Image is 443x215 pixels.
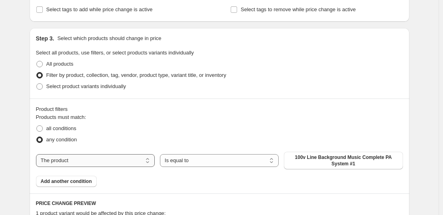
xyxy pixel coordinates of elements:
span: Products must match: [36,114,86,120]
h6: PRICE CHANGE PREVIEW [36,200,403,207]
span: Select tags to add while price change is active [46,6,153,12]
span: All products [46,61,74,67]
span: any condition [46,137,77,143]
span: Select product variants individually [46,83,126,89]
button: 100v Line Background Music Complete PA System #1 [284,152,403,169]
span: Filter by product, collection, tag, vendor, product type, variant title, or inventory [46,72,226,78]
span: Add another condition [41,178,92,185]
p: Select which products should change in price [57,34,161,42]
button: Add another condition [36,176,97,187]
span: Select tags to remove while price change is active [241,6,356,12]
h2: Step 3. [36,34,54,42]
span: all conditions [46,125,76,131]
div: Product filters [36,105,403,113]
span: 100v Line Background Music Complete PA System #1 [289,154,398,167]
span: Select all products, use filters, or select products variants individually [36,50,194,56]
